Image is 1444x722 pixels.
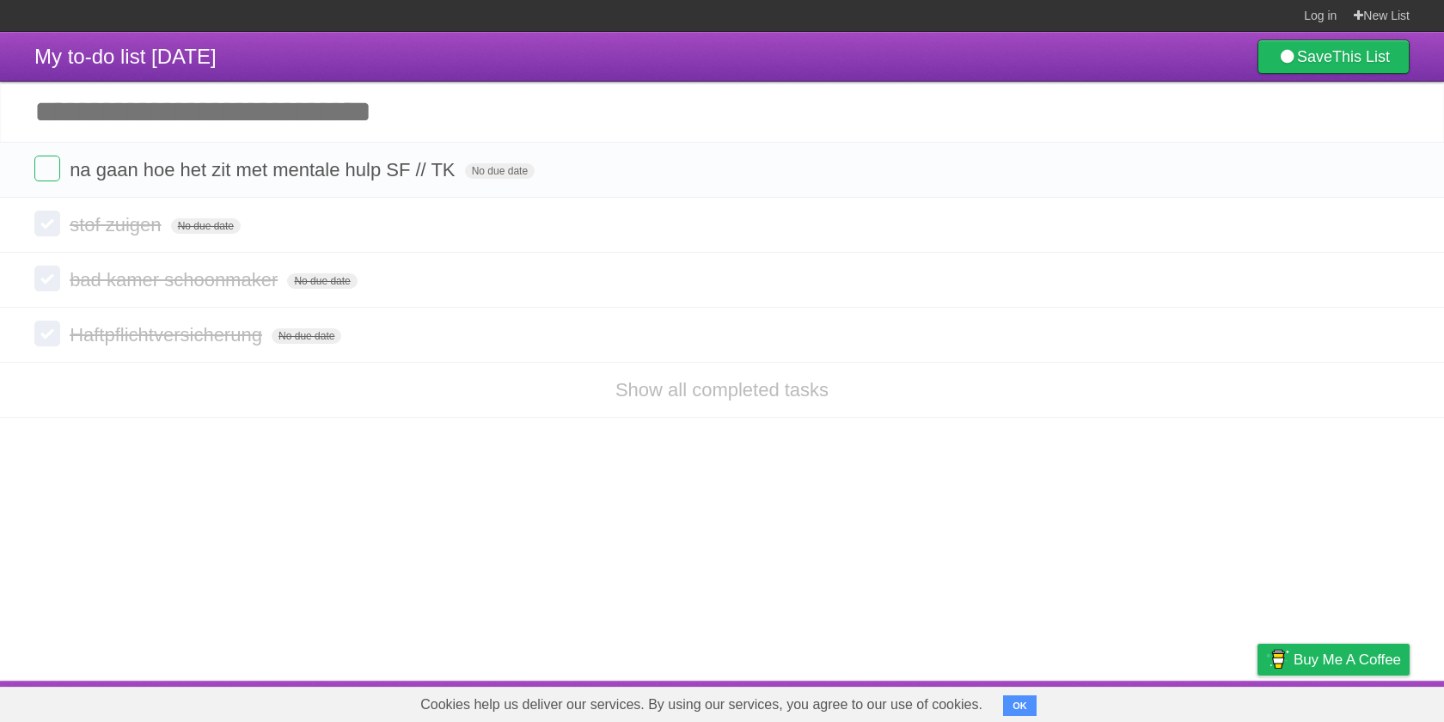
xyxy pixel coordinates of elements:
a: Suggest a feature [1301,685,1410,718]
span: No due date [272,328,341,344]
span: No due date [465,163,535,179]
a: Terms [1177,685,1215,718]
img: Buy me a coffee [1266,645,1289,674]
a: Show all completed tasks [615,379,829,401]
span: bad kamer schoonmaker [70,269,282,291]
span: stof zuigen [70,214,165,236]
label: Done [34,211,60,236]
span: Cookies help us deliver our services. By using our services, you agree to our use of cookies. [403,688,1000,722]
span: My to-do list [DATE] [34,45,217,68]
span: Haftpflichtversicherung [70,324,266,346]
span: No due date [287,273,357,289]
a: Developers [1086,685,1155,718]
a: SaveThis List [1257,40,1410,74]
label: Done [34,321,60,346]
button: OK [1003,695,1037,716]
a: Privacy [1235,685,1280,718]
a: About [1029,685,1065,718]
label: Done [34,266,60,291]
span: Buy me a coffee [1294,645,1401,675]
span: No due date [171,218,241,234]
span: na gaan hoe het zit met mentale hulp SF // TK [70,159,459,180]
b: This List [1332,48,1390,65]
a: Buy me a coffee [1257,644,1410,676]
label: Done [34,156,60,181]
